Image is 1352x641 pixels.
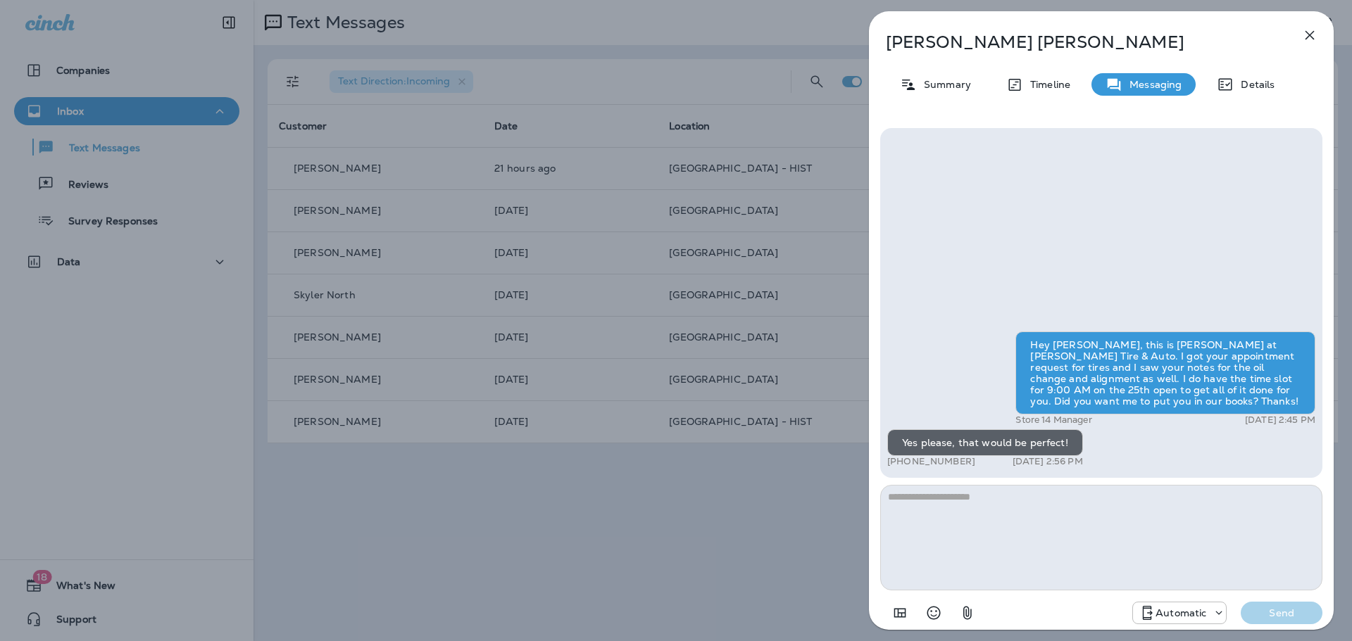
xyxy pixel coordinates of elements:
button: Select an emoji [920,599,948,627]
p: Store 14 Manager [1015,414,1091,426]
p: [PERSON_NAME] [PERSON_NAME] [886,32,1270,52]
p: [PHONE_NUMBER] [887,456,975,467]
p: [DATE] 2:45 PM [1245,414,1315,426]
div: Yes please, that would be perfect! [887,429,1083,456]
p: [DATE] 2:56 PM [1013,456,1083,467]
p: Details [1234,79,1275,90]
p: Summary [917,79,971,90]
p: Messaging [1122,79,1182,90]
p: Timeline [1023,79,1070,90]
button: Add in a premade template [886,599,914,627]
div: Hey [PERSON_NAME], this is [PERSON_NAME] at [PERSON_NAME] Tire & Auto. I got your appointment req... [1015,331,1315,414]
p: Automatic [1156,607,1206,618]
